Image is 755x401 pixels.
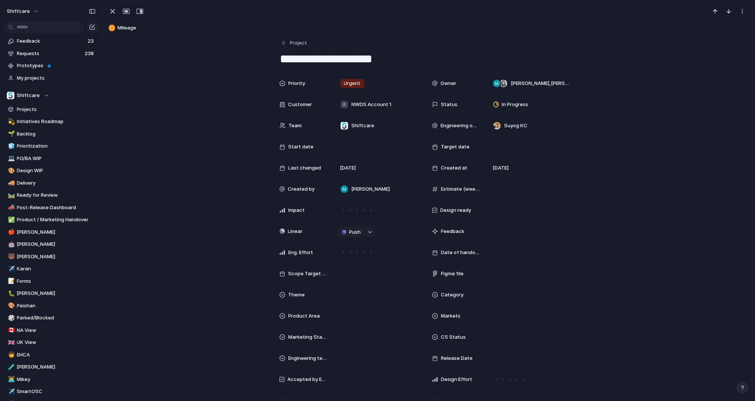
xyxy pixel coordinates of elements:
a: 🎨Peishan [4,300,98,312]
span: Owner [441,80,457,87]
div: 🚚Delivery [4,177,98,189]
a: 💫Initiatives Roadmap [4,116,98,127]
button: 🍎 [7,228,14,236]
a: 🧪[PERSON_NAME] [4,361,98,373]
span: Scope Target Date [288,270,328,278]
span: Design Effort [441,376,473,383]
div: 🇨🇦 [8,326,13,335]
a: 🐻[PERSON_NAME] [4,251,98,262]
span: NA View [17,327,96,334]
span: [PERSON_NAME] [352,185,390,193]
span: Product Area [288,312,320,320]
span: Ready for Review [17,191,96,199]
span: Linear [288,228,303,235]
div: ✅Product / Marketing Handover [4,214,98,225]
a: 🌱Backlog [4,128,98,140]
a: Feedback23 [4,35,98,47]
span: [PERSON_NAME] [17,228,96,236]
span: Projects [17,106,96,113]
span: UK View [17,339,96,346]
span: [DATE] [493,164,509,172]
a: 🇨🇦NA View [4,325,98,336]
div: 🎲 [8,314,13,322]
button: 🌱 [7,130,14,138]
a: 📣Post-Release Dashboard [4,202,98,213]
div: 🧪 [8,363,13,372]
a: 🛤️Ready for Review [4,190,98,201]
button: 🇬🇧 [7,339,14,346]
div: 💻 [8,154,13,163]
a: ✈️SmartOSC [4,386,98,397]
span: Product / Marketing Handover [17,216,96,224]
a: Requests238 [4,48,98,59]
div: ✈️ [8,265,13,273]
button: Mileage [106,22,749,34]
span: Impact [288,207,305,214]
span: Backlog [17,130,96,138]
span: Team [289,122,302,130]
button: Push [337,227,365,237]
a: 🤖[PERSON_NAME] [4,239,98,250]
span: Date of handover [441,249,481,256]
span: [PERSON_NAME] [17,241,96,248]
span: Figma file [441,270,464,278]
div: 💫 [8,117,13,126]
a: 🎨Design WIP [4,165,98,176]
button: 🧪 [7,363,14,371]
button: Project [279,38,310,49]
span: Eng. Effort [288,249,313,256]
span: PO/BA WIP [17,155,96,162]
div: 🐛[PERSON_NAME] [4,288,98,299]
span: Start date [288,143,314,151]
span: Prototypes [17,62,96,69]
div: 🎨 [8,301,13,310]
button: 🎲 [7,314,14,322]
div: 🌱 [8,130,13,138]
button: 📣 [7,204,14,211]
div: 🧒EHCA [4,349,98,361]
button: 💻 [7,155,14,162]
div: 🐻 [8,252,13,261]
span: SmartOSC [17,388,96,395]
span: In Progress [502,101,528,108]
button: 🎨 [7,302,14,310]
div: 🛤️ [8,191,13,200]
span: Karan [17,265,96,273]
div: 🎲Parked/Blocked [4,312,98,324]
span: Forms [17,278,96,285]
div: ✈️ [8,387,13,396]
button: 🧊 [7,142,14,150]
span: Engineering team [288,355,328,362]
span: Shiftcare [352,122,375,130]
span: Push [349,228,361,236]
span: shiftcare [7,8,30,15]
div: 🍎[PERSON_NAME] [4,227,98,238]
span: Created at [441,164,468,172]
span: My projects [17,74,96,82]
a: 💻PO/BA WIP [4,153,98,164]
div: 🇬🇧 [8,338,13,347]
span: Marketing Status [288,333,328,341]
div: ✅ [8,216,13,224]
a: ✈️Karan [4,263,98,275]
button: 👨‍💻 [7,376,14,383]
span: [PERSON_NAME] [17,363,96,371]
button: 🛤️ [7,191,14,199]
div: 🧊Prioritization [4,140,98,152]
span: EHCA [17,351,96,359]
button: ✈️ [7,388,14,395]
span: [PERSON_NAME] , [PERSON_NAME] [511,80,569,87]
span: Accepted by Engineering [288,376,328,383]
button: 📝 [7,278,14,285]
a: My projects [4,72,98,84]
span: [PERSON_NAME] [17,290,96,297]
div: 🇬🇧UK View [4,337,98,348]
